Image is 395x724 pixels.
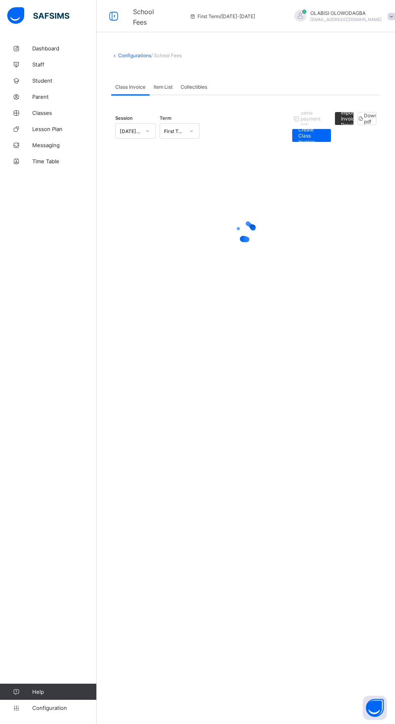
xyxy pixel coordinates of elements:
[32,126,97,132] span: Lesson Plan
[32,142,97,148] span: Messaging
[151,52,182,58] span: / School Fees
[189,13,255,19] span: session/term information
[298,127,325,145] span: Create Class Invoice
[118,52,151,58] a: Configurations
[32,94,97,100] span: Parent
[341,110,372,128] span: Import Invoice From Previous Term
[32,61,97,68] span: Staff
[363,696,387,720] button: Open asap
[310,17,382,22] span: [EMAIL_ADDRESS][DOMAIN_NAME]
[133,8,154,26] span: School Fees
[115,115,133,121] span: Session
[301,110,325,128] span: Send payment link
[160,115,171,121] span: Term
[32,45,97,52] span: Dashboard
[154,84,173,90] span: Item List
[32,705,96,711] span: Configuration
[32,110,97,116] span: Classes
[364,112,387,125] span: Download pdf
[32,158,97,164] span: Time Table
[7,7,69,24] img: safsims
[32,689,96,695] span: Help
[164,128,185,134] div: First Term
[120,128,141,134] div: [DATE]-[DATE]
[310,10,382,16] span: OLABISI OLOWODAGBA
[115,84,146,90] span: Class Invoice
[181,84,207,90] span: Collectibles
[32,77,97,84] span: Student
